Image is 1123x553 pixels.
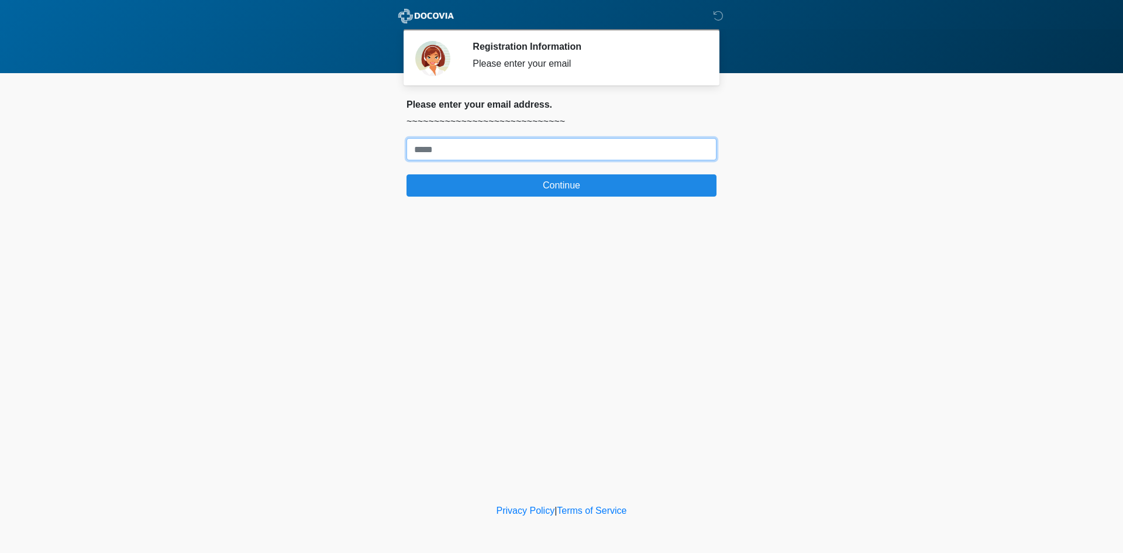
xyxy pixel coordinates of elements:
a: Terms of Service [557,506,626,516]
div: Please enter your email [473,57,699,71]
h2: Registration Information [473,41,699,52]
button: Continue [407,174,716,197]
img: Agent Avatar [415,41,450,76]
a: | [554,506,557,516]
a: Privacy Policy [497,506,555,516]
p: ~~~~~~~~~~~~~~~~~~~~~~~~~~~~~ [407,115,716,129]
img: ABC Med Spa- GFEase Logo [395,9,457,23]
h2: Please enter your email address. [407,99,716,110]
